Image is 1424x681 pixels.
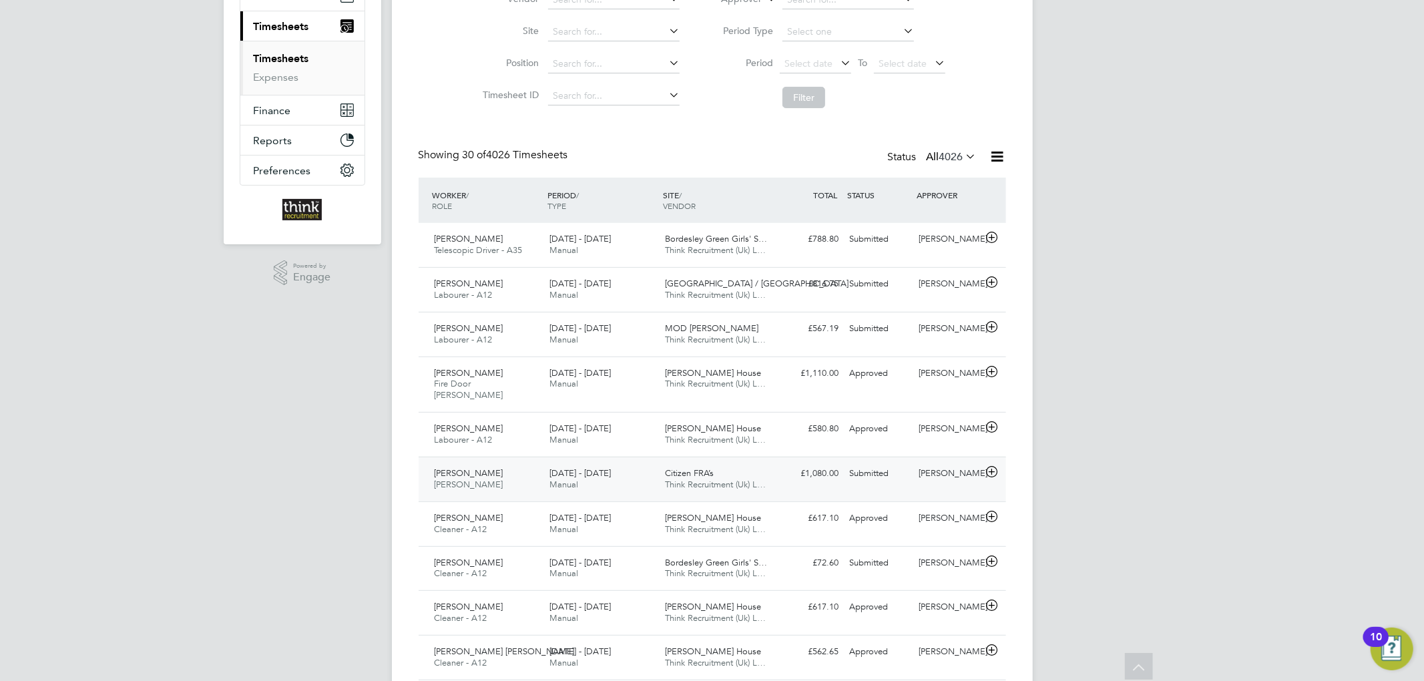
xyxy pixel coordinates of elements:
span: Labourer - A12 [435,334,493,345]
span: MOD [PERSON_NAME] [665,322,758,334]
div: [PERSON_NAME] [913,363,983,385]
span: [PERSON_NAME] [435,512,503,523]
span: [DATE] - [DATE] [549,367,611,379]
span: Cleaner - A12 [435,657,487,668]
span: Bordesley Green Girls' S… [665,233,767,244]
span: [DATE] - [DATE] [549,322,611,334]
div: Submitted [845,552,914,574]
div: [PERSON_NAME] [913,507,983,529]
span: [PERSON_NAME] House [665,367,761,379]
span: TOTAL [814,190,838,200]
span: Reports [254,134,292,147]
span: Think Recruitment (Uk) L… [665,334,766,345]
span: Cleaner - A12 [435,523,487,535]
span: Manual [549,567,578,579]
div: £1,080.00 [775,463,845,485]
span: Cleaner - A12 [435,612,487,624]
div: Approved [845,418,914,440]
span: [PERSON_NAME] [PERSON_NAME] [435,646,575,657]
span: Bordesley Green Girls' S… [665,557,767,568]
div: Submitted [845,273,914,295]
span: [PERSON_NAME] House [665,423,761,434]
span: Think Recruitment (Uk) L… [665,523,766,535]
button: Preferences [240,156,365,185]
span: Manual [549,289,578,300]
div: [PERSON_NAME] [913,318,983,340]
div: £1,110.00 [775,363,845,385]
span: Think Recruitment (Uk) L… [665,289,766,300]
span: Think Recruitment (Uk) L… [665,244,766,256]
span: Telescopic Driver - A35 [435,244,523,256]
span: [PERSON_NAME] House [665,646,761,657]
span: Manual [549,523,578,535]
span: [PERSON_NAME] [435,467,503,479]
span: [DATE] - [DATE] [549,646,611,657]
span: Manual [549,479,578,490]
div: SITE [660,183,775,218]
span: Think Recruitment (Uk) L… [665,434,766,445]
div: PERIOD [544,183,660,218]
span: ROLE [433,200,453,211]
span: [DATE] - [DATE] [549,423,611,434]
span: To [854,54,871,71]
div: £617.10 [775,596,845,618]
label: Timesheet ID [479,89,539,101]
div: [PERSON_NAME] [913,641,983,663]
span: Manual [549,612,578,624]
span: Manual [549,334,578,345]
div: £580.80 [775,418,845,440]
input: Search for... [548,87,680,105]
span: / [679,190,682,200]
label: Site [479,25,539,37]
div: £567.19 [775,318,845,340]
button: Finance [240,95,365,125]
span: Timesheets [254,20,309,33]
span: [PERSON_NAME] [435,322,503,334]
label: Position [479,57,539,69]
span: Manual [549,434,578,445]
span: Manual [549,244,578,256]
img: thinkrecruitment-logo-retina.png [282,199,322,220]
span: Labourer - A12 [435,434,493,445]
span: Citizen FRA’s [665,467,714,479]
div: [PERSON_NAME] [913,418,983,440]
button: Reports [240,126,365,155]
span: [DATE] - [DATE] [549,278,611,289]
div: Approved [845,507,914,529]
span: Powered by [293,260,330,272]
span: Think Recruitment (Uk) L… [665,612,766,624]
label: Period Type [713,25,773,37]
div: £816.75 [775,273,845,295]
span: / [576,190,579,200]
span: [PERSON_NAME] [435,367,503,379]
button: Open Resource Center, 10 new notifications [1371,628,1413,670]
span: [PERSON_NAME] [435,601,503,612]
span: [PERSON_NAME] [435,423,503,434]
div: Approved [845,596,914,618]
label: Period [713,57,773,69]
div: £562.65 [775,641,845,663]
button: Filter [782,87,825,108]
div: £788.80 [775,228,845,250]
span: [PERSON_NAME] [435,278,503,289]
input: Search for... [548,55,680,73]
span: [PERSON_NAME] House [665,512,761,523]
span: TYPE [547,200,566,211]
div: Timesheets [240,41,365,95]
div: Submitted [845,463,914,485]
a: Expenses [254,71,299,83]
span: VENDOR [663,200,696,211]
span: Fire Door [PERSON_NAME] [435,378,503,401]
div: Showing [419,148,571,162]
div: £72.60 [775,552,845,574]
div: APPROVER [913,183,983,207]
div: Submitted [845,228,914,250]
span: Manual [549,657,578,668]
span: Think Recruitment (Uk) L… [665,479,766,490]
div: [PERSON_NAME] [913,228,983,250]
span: Select date [879,57,927,69]
span: [DATE] - [DATE] [549,467,611,479]
a: Go to home page [240,199,365,220]
span: / [467,190,469,200]
button: Timesheets [240,11,365,41]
